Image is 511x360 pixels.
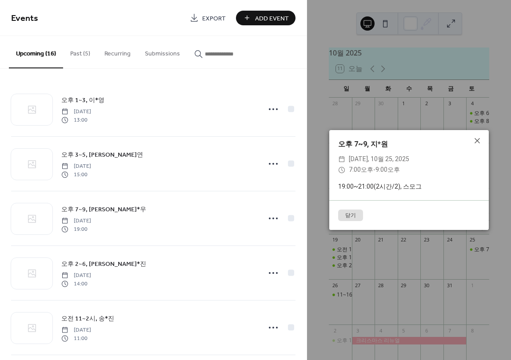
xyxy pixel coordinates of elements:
button: Add Event [236,11,295,25]
span: [DATE] [61,272,91,280]
span: 오전 11~2시, 송*진 [61,314,114,324]
span: [DATE], 10월 25, 2025 [349,154,409,165]
button: Past (5) [63,36,97,67]
button: Upcoming (16) [9,36,63,68]
span: 14:00 [61,280,91,288]
div: ​ [338,154,345,165]
span: 7:00오후 [349,166,373,173]
span: - [373,166,375,173]
a: 오후 1~3, 이*영 [61,95,104,105]
span: 오후 7~9, [PERSON_NAME]*우 [61,205,146,214]
a: 오후 2~6, [PERSON_NAME]*진 [61,259,146,269]
span: 오후 3~5, [PERSON_NAME]연 [61,150,143,160]
span: 11:00 [61,334,91,342]
span: [DATE] [61,217,91,225]
span: Events [11,10,38,27]
span: Add Event [255,14,289,23]
span: 오후 1~3, 이*영 [61,96,104,105]
a: 오후 7~9, [PERSON_NAME]*우 [61,204,146,214]
span: 오후 2~6, [PERSON_NAME]*진 [61,260,146,269]
div: 19:00~21:00(2시간/2), 스모그 [329,182,489,191]
a: 오후 3~5, [PERSON_NAME]연 [61,150,143,160]
span: [DATE] [61,108,91,116]
div: ​ [338,165,345,175]
button: 닫기 [338,210,363,221]
button: Recurring [97,36,138,67]
span: 13:00 [61,116,91,124]
button: Submissions [138,36,187,67]
span: 19:00 [61,225,91,233]
a: 오전 11~2시, 송*진 [61,313,114,324]
div: 오후 7~9, 지*원 [329,139,489,150]
span: 9:00오후 [375,166,400,173]
span: [DATE] [61,326,91,334]
span: 15:00 [61,170,91,178]
a: Export [183,11,232,25]
span: Export [202,14,226,23]
span: [DATE] [61,162,91,170]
